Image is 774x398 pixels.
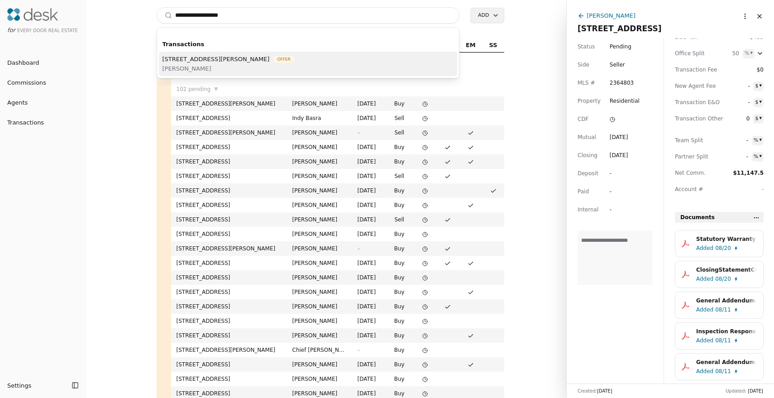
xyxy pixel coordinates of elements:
[489,40,497,50] span: SS
[385,198,414,212] td: Buy
[171,227,287,241] td: [STREET_ADDRESS]
[352,285,385,299] td: [DATE]
[214,85,218,93] span: ▼
[578,133,596,142] span: Mutual
[578,24,662,33] span: [STREET_ADDRESS]
[7,8,58,21] img: Desk
[171,372,287,386] td: [STREET_ADDRESS]
[733,98,750,107] span: -
[352,372,385,386] td: [DATE]
[352,357,385,372] td: [DATE]
[753,98,764,107] button: $
[171,212,287,227] td: [STREET_ADDRESS]
[352,227,385,241] td: [DATE]
[171,343,287,357] td: [STREET_ADDRESS][PERSON_NAME]
[675,261,764,288] button: ClosingStatementCombined_8-20-2025_15-23.pdfAdded08/20
[578,205,598,214] span: Internal
[171,125,287,140] td: [STREET_ADDRESS][PERSON_NAME]
[352,198,385,212] td: [DATE]
[753,82,764,91] button: $
[610,187,626,196] div: -
[171,154,287,169] td: [STREET_ADDRESS]
[171,169,287,183] td: [STREET_ADDRESS]
[675,292,764,319] button: General Addendum.pdfAdded08/11
[675,322,764,350] button: Inspection Response for Form 35.pdfAdded08/11
[171,198,287,212] td: [STREET_ADDRESS]
[610,133,628,142] div: [DATE]
[759,152,762,160] div: ▾
[715,336,731,345] span: 08/11
[171,285,287,299] td: [STREET_ADDRESS]
[287,227,352,241] td: [PERSON_NAME]
[610,169,626,178] div: -
[696,265,757,274] div: ClosingStatementCombined_8-20-2025_15-23.pdf
[17,28,78,33] span: Every Door Real Estate
[733,82,750,91] span: -
[732,152,748,161] span: -
[696,336,713,345] span: Added
[385,314,414,328] td: Buy
[287,96,352,111] td: [PERSON_NAME]
[287,154,352,169] td: [PERSON_NAME]
[385,328,414,343] td: Buy
[171,328,287,343] td: [STREET_ADDRESS]
[385,212,414,227] td: Sell
[747,65,764,74] span: $0
[157,35,459,78] div: Suggestions
[610,42,631,51] span: Pending
[385,372,414,386] td: Buy
[287,212,352,227] td: [PERSON_NAME]
[171,256,287,270] td: [STREET_ADDRESS]
[171,299,287,314] td: [STREET_ADDRESS]
[732,136,748,145] span: -
[466,40,476,50] span: EM
[696,244,713,253] span: Added
[385,169,414,183] td: Sell
[287,111,352,125] td: Indy Basra
[159,37,458,52] div: Transactions
[675,230,764,257] button: Statutory Warranty Deed_Recorded.pdfAdded08/20
[162,64,295,73] span: [PERSON_NAME]
[352,96,385,111] td: [DATE]
[696,274,713,283] span: Added
[610,60,625,69] span: Seller
[696,327,757,336] div: Inspection Response for Form 35.pdf
[385,183,414,198] td: Buy
[287,140,352,154] td: [PERSON_NAME]
[358,245,359,252] span: -
[385,154,414,169] td: Buy
[610,78,634,87] span: 2364803
[696,235,757,244] div: Statutory Warranty Deed_Recorded.pdf
[352,212,385,227] td: [DATE]
[385,357,414,372] td: Buy
[287,328,352,343] td: [PERSON_NAME]
[385,227,414,241] td: Buy
[578,115,589,124] span: CDF
[177,85,211,94] span: 102 pending
[385,241,414,256] td: Buy
[752,136,764,145] button: %
[759,114,762,122] div: ▾
[675,82,716,91] span: New Agent Fee
[385,140,414,154] td: Buy
[715,244,731,253] span: 08/20
[696,305,713,314] span: Added
[610,151,628,160] div: [DATE]
[759,82,762,90] div: ▾
[675,114,716,123] span: Transaction Other
[610,205,626,214] div: -
[287,357,352,372] td: [PERSON_NAME]
[578,388,612,394] div: Created:
[171,96,287,111] td: [STREET_ADDRESS][PERSON_NAME]
[287,270,352,285] td: [PERSON_NAME]
[287,241,352,256] td: [PERSON_NAME]
[352,314,385,328] td: [DATE]
[680,213,715,222] span: Documents
[352,299,385,314] td: [DATE]
[287,169,352,183] td: [PERSON_NAME]
[578,78,595,87] span: MLS #
[762,186,764,192] span: -
[358,347,359,353] span: -
[715,274,731,283] span: 08/20
[7,381,31,390] span: Settings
